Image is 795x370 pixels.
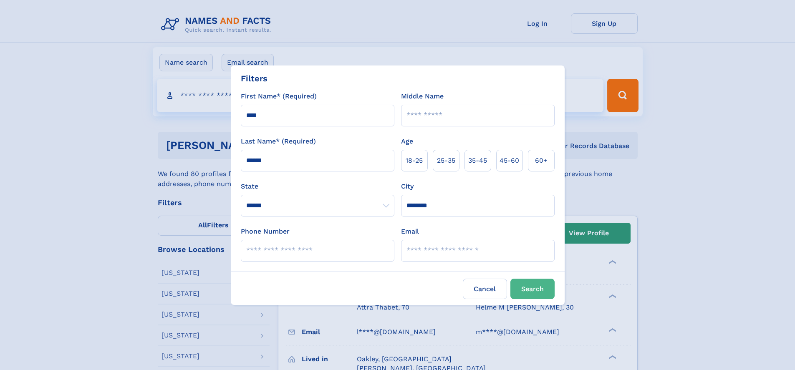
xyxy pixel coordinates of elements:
label: Middle Name [401,91,444,101]
label: City [401,181,414,191]
span: 18‑25 [406,156,423,166]
label: Cancel [463,279,507,299]
label: Age [401,136,413,146]
label: State [241,181,394,191]
span: 25‑35 [437,156,455,166]
span: 35‑45 [468,156,487,166]
label: Phone Number [241,227,290,237]
label: Email [401,227,419,237]
label: First Name* (Required) [241,91,317,101]
button: Search [510,279,555,299]
span: 45‑60 [500,156,519,166]
span: 60+ [535,156,548,166]
div: Filters [241,72,268,85]
label: Last Name* (Required) [241,136,316,146]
